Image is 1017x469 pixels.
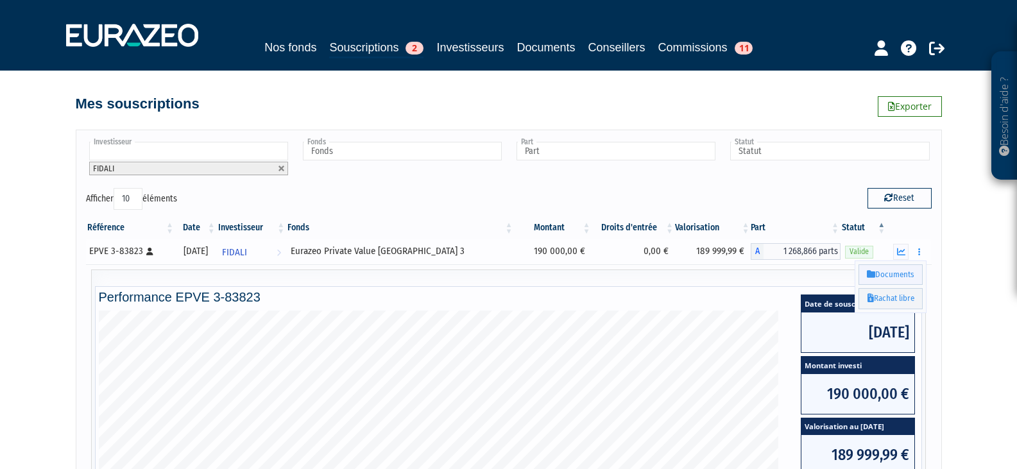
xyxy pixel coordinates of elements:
[801,357,914,374] span: Montant investi
[277,241,281,264] i: Voir l'investisseur
[99,290,919,304] h4: Performance EPVE 3-83823
[801,295,914,312] span: Date de souscription
[436,38,504,56] a: Investisseurs
[997,58,1012,174] p: Besoin d'aide ?
[406,42,423,55] span: 2
[764,243,841,260] span: 1 268,866 parts
[93,164,114,173] span: FIDALI
[867,188,932,209] button: Reset
[801,418,914,436] span: Valorisation au [DATE]
[217,239,286,264] a: FIDALI
[841,217,887,239] th: Statut : activer pour trier la colonne par ordre d&eacute;croissant
[291,244,509,258] div: Eurazeo Private Value [GEOGRAPHIC_DATA] 3
[286,217,514,239] th: Fonds: activer pour trier la colonne par ordre croissant
[517,38,576,56] a: Documents
[114,188,142,210] select: Afficheréléments
[675,217,751,239] th: Valorisation: activer pour trier la colonne par ordre croissant
[845,246,873,258] span: Valide
[735,42,753,55] span: 11
[859,288,923,309] a: Rachat libre
[751,243,764,260] span: A
[180,244,212,258] div: [DATE]
[89,244,171,258] div: EPVE 3-83823
[878,96,942,117] a: Exporter
[675,239,751,264] td: 189 999,99 €
[658,38,753,56] a: Commissions11
[515,217,592,239] th: Montant: activer pour trier la colonne par ordre croissant
[86,217,176,239] th: Référence : activer pour trier la colonne par ordre croissant
[222,241,247,264] span: FIDALI
[86,188,177,210] label: Afficher éléments
[592,217,675,239] th: Droits d'entrée: activer pour trier la colonne par ordre croissant
[76,96,200,112] h4: Mes souscriptions
[175,217,217,239] th: Date: activer pour trier la colonne par ordre croissant
[264,38,316,56] a: Nos fonds
[751,217,841,239] th: Part: activer pour trier la colonne par ordre croissant
[217,217,286,239] th: Investisseur: activer pour trier la colonne par ordre croissant
[859,264,923,286] a: Documents
[592,239,675,264] td: 0,00 €
[801,312,914,352] span: [DATE]
[751,243,841,260] div: A - Eurazeo Private Value Europe 3
[146,248,153,255] i: [Français] Personne physique
[588,38,645,56] a: Conseillers
[66,24,198,47] img: 1732889491-logotype_eurazeo_blanc_rvb.png
[801,374,914,414] span: 190 000,00 €
[515,239,592,264] td: 190 000,00 €
[329,38,423,58] a: Souscriptions2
